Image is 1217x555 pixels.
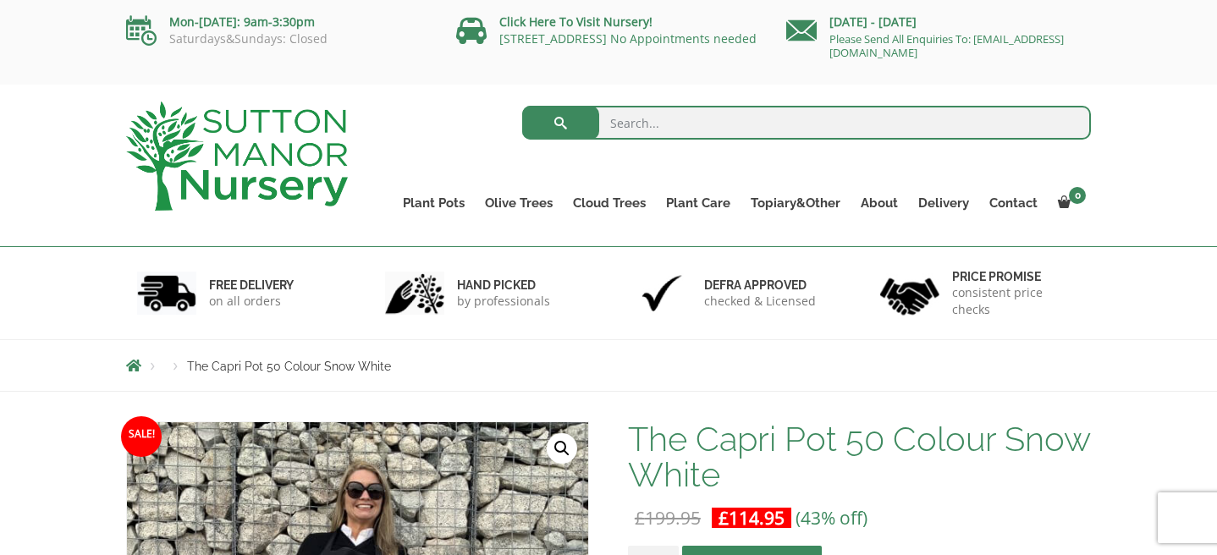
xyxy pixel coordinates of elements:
[704,277,816,293] h6: Defra approved
[126,102,348,211] img: logo
[457,293,550,310] p: by professionals
[704,293,816,310] p: checked & Licensed
[656,191,741,215] a: Plant Care
[908,191,979,215] a: Delivery
[126,359,1091,372] nav: Breadcrumbs
[547,433,577,464] a: View full-screen image gallery
[1069,187,1086,204] span: 0
[632,272,691,315] img: 3.jpg
[979,191,1048,215] a: Contact
[880,267,939,319] img: 4.jpg
[126,12,431,32] p: Mon-[DATE]: 9am-3:30pm
[952,269,1081,284] h6: Price promise
[385,272,444,315] img: 2.jpg
[796,506,867,530] span: (43% off)
[209,277,294,293] h6: FREE DELIVERY
[1048,191,1091,215] a: 0
[719,506,729,530] span: £
[393,191,475,215] a: Plant Pots
[457,277,550,293] h6: hand picked
[628,421,1091,492] h1: The Capri Pot 50 Colour Snow White
[851,191,908,215] a: About
[187,360,391,373] span: The Capri Pot 50 Colour Snow White
[719,506,785,530] bdi: 114.95
[126,32,431,46] p: Saturdays&Sundays: Closed
[635,506,645,530] span: £
[475,191,563,215] a: Olive Trees
[499,14,653,30] a: Click Here To Visit Nursery!
[137,272,196,315] img: 1.jpg
[786,12,1091,32] p: [DATE] - [DATE]
[121,416,162,457] span: Sale!
[499,30,757,47] a: [STREET_ADDRESS] No Appointments needed
[952,284,1081,318] p: consistent price checks
[522,106,1092,140] input: Search...
[741,191,851,215] a: Topiary&Other
[829,31,1064,60] a: Please Send All Enquiries To: [EMAIL_ADDRESS][DOMAIN_NAME]
[563,191,656,215] a: Cloud Trees
[635,506,701,530] bdi: 199.95
[209,293,294,310] p: on all orders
